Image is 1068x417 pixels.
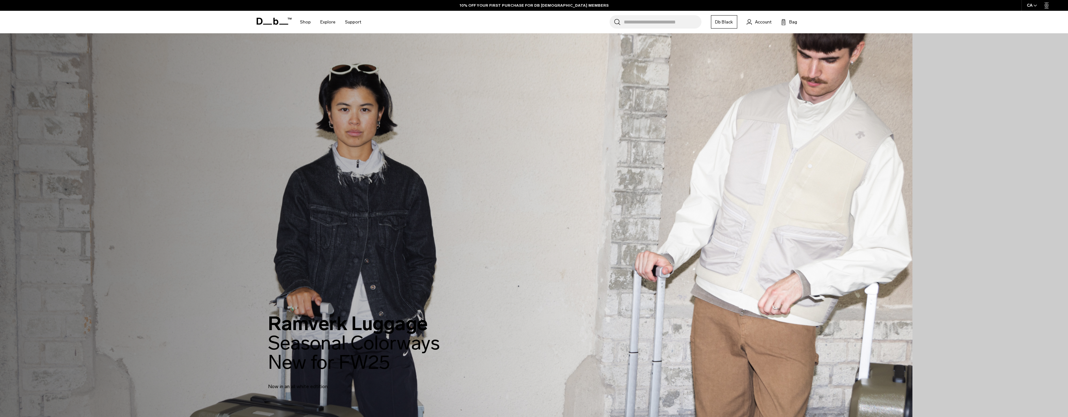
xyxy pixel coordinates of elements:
span: Account [755,19,771,25]
nav: Main Navigation [295,11,366,33]
h2: Ramverk Luggage [268,314,440,372]
span: Seasonal Colorways New for FW25 [268,331,440,374]
span: Bag [789,19,797,25]
a: Support [345,11,361,33]
a: Explore [320,11,336,33]
button: Bag [781,18,797,26]
a: 10% OFF YOUR FIRST PURCHASE FOR DB [DEMOGRAPHIC_DATA] MEMBERS [460,3,609,8]
a: Account [747,18,771,26]
a: Db Black [711,15,737,29]
p: Now in an all white edtition. [268,375,420,390]
a: Shop [300,11,311,33]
